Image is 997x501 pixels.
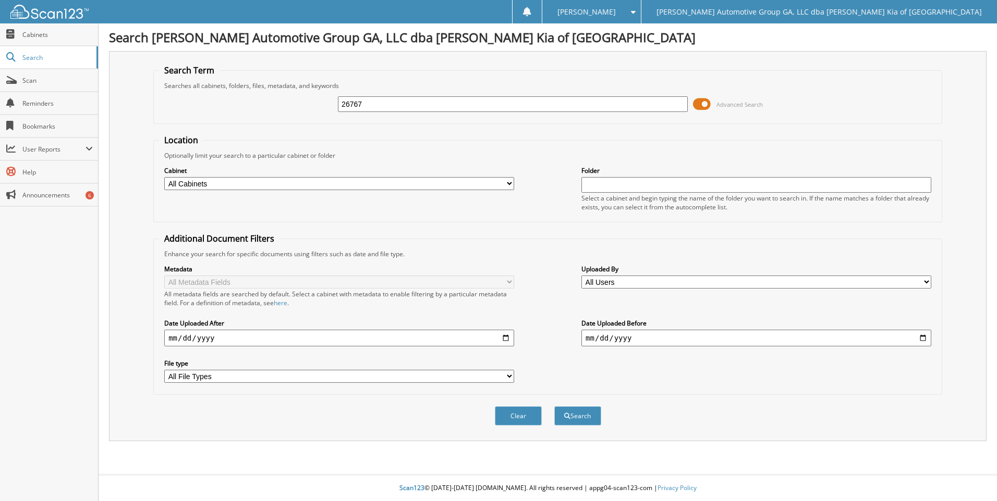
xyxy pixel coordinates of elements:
[399,483,424,492] span: Scan123
[716,101,763,108] span: Advanced Search
[164,265,514,273] label: Metadata
[159,151,937,160] div: Optionally limit your search to a particular cabinet or folder
[164,330,514,346] input: start
[274,298,287,307] a: here
[22,191,93,199] span: Announcements
[164,359,514,368] label: File type
[159,134,203,146] legend: Location
[581,330,931,346] input: end
[159,233,279,244] legend: Additional Document Filters
[581,194,931,211] div: Select a cabinet and begin typing the name of the folder you want to search in. If the name match...
[109,29,987,46] h1: Search [PERSON_NAME] Automotive Group GA, LLC dba [PERSON_NAME] Kia of [GEOGRAPHIC_DATA]
[99,475,997,501] div: © [DATE]-[DATE] [DOMAIN_NAME]. All rights reserved | appg04-scan123-com |
[554,406,601,425] button: Search
[22,76,93,85] span: Scan
[22,168,93,177] span: Help
[22,30,93,39] span: Cabinets
[581,166,931,175] label: Folder
[86,191,94,199] div: 6
[658,483,697,492] a: Privacy Policy
[22,53,91,62] span: Search
[22,99,93,108] span: Reminders
[164,166,514,175] label: Cabinet
[22,145,86,154] span: User Reports
[164,319,514,328] label: Date Uploaded After
[159,65,220,76] legend: Search Term
[159,81,937,90] div: Searches all cabinets, folders, files, metadata, and keywords
[495,406,542,425] button: Clear
[557,9,616,15] span: [PERSON_NAME]
[581,265,931,273] label: Uploaded By
[22,122,93,131] span: Bookmarks
[159,249,937,258] div: Enhance your search for specific documents using filters such as date and file type.
[164,290,514,307] div: All metadata fields are searched by default. Select a cabinet with metadata to enable filtering b...
[581,319,931,328] label: Date Uploaded Before
[10,5,89,19] img: scan123-logo-white.svg
[656,9,982,15] span: [PERSON_NAME] Automotive Group GA, LLC dba [PERSON_NAME] Kia of [GEOGRAPHIC_DATA]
